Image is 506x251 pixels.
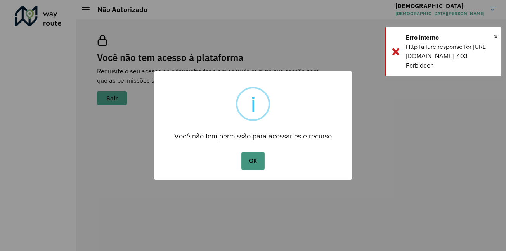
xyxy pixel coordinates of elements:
div: Você não tem permissão para acessar este recurso [154,125,352,142]
span: × [494,31,498,42]
div: i [251,88,256,119]
button: Close [494,31,498,42]
div: Http failure response for [URL][DOMAIN_NAME]: 403 Forbidden [406,42,496,70]
div: Erro interno [406,33,496,42]
button: OK [241,152,264,170]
